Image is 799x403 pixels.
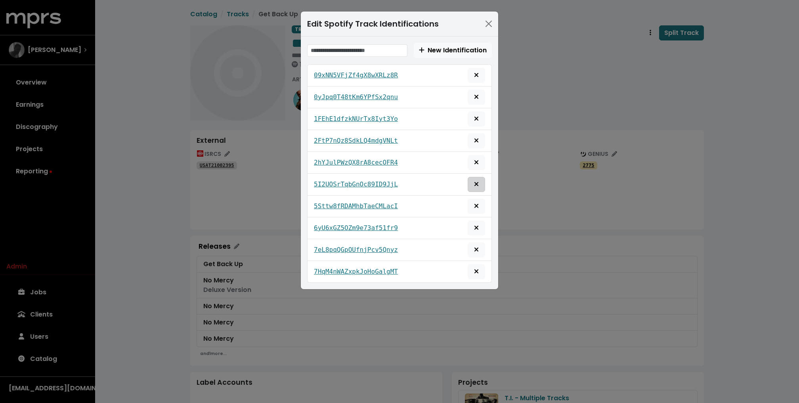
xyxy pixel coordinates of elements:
button: Remove this spotify identification [468,133,485,148]
tt: 5I2UOSrTqbGnOc89ID9JjL [314,180,398,188]
tt: 6yU6xGZ5OZm9e73af51fr9 [314,224,398,232]
button: Remove this spotify identification [468,199,485,214]
a: 1FEhE1dfzkNUrTx8Iyt3Yo [314,114,398,124]
a: 5Sttw8fRDAMhbTaeCMLacI [314,201,398,211]
button: Close [482,17,495,30]
div: Edit Spotify Track Identifications [307,18,439,30]
a: 0yJpq0T48tKm6YPfSx2qnu [314,92,398,102]
button: Remove this spotify identification [468,177,485,192]
button: Remove this spotify identification [468,242,485,257]
span: New Identification [419,46,487,55]
tt: 7HqM4nWAZxpkJoHoGalgMT [314,268,398,275]
a: 09xNN5VFjZf4gX8wXRLz8R [314,71,398,80]
a: 2FtP7nQz8SdkLQ4mdgVNLt [314,136,398,146]
tt: 2hYJulPWzQX8rA8cecOFR4 [314,159,398,166]
button: Remove this spotify identification [468,68,485,83]
a: 7HqM4nWAZxpkJoHoGalgMT [314,267,398,276]
tt: 1FEhE1dfzkNUrTx8Iyt3Yo [314,115,398,123]
a: 5I2UOSrTqbGnOc89ID9JjL [314,180,398,189]
button: Remove this spotify identification [468,111,485,127]
button: Remove this spotify identification [468,155,485,170]
tt: 7eL8pqQGpOUfnjPcv5Qnyz [314,246,398,253]
button: Remove this spotify identification [468,264,485,279]
button: Remove this spotify identification [468,90,485,105]
button: Create new Spotify track identification [414,43,492,58]
a: 7eL8pqQGpOUfnjPcv5Qnyz [314,245,398,255]
button: Remove this spotify identification [468,221,485,236]
tt: 0yJpq0T48tKm6YPfSx2qnu [314,93,398,101]
a: 2hYJulPWzQX8rA8cecOFR4 [314,158,398,167]
tt: 5Sttw8fRDAMhbTaeCMLacI [314,202,398,210]
tt: 09xNN5VFjZf4gX8wXRLz8R [314,71,398,79]
a: 6yU6xGZ5OZm9e73af51fr9 [314,223,398,233]
tt: 2FtP7nQz8SdkLQ4mdgVNLt [314,137,398,144]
